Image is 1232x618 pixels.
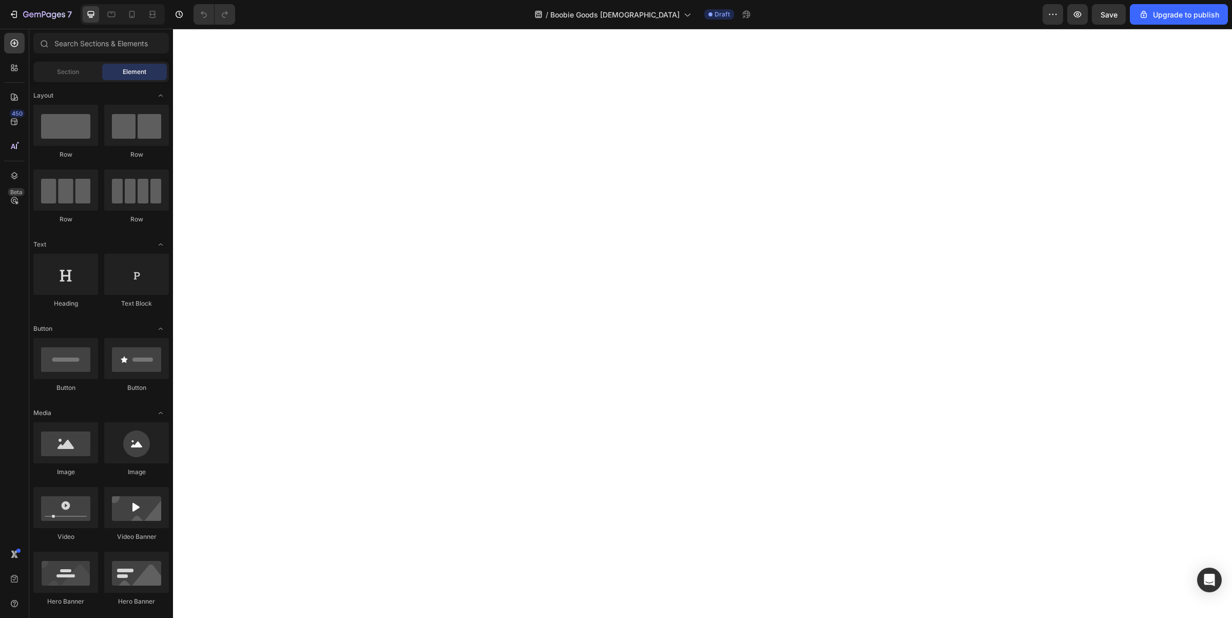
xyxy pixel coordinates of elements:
span: / [546,9,548,20]
span: Text [33,240,46,249]
span: Toggle open [152,236,169,253]
span: Toggle open [152,87,169,104]
div: Video [33,532,98,541]
div: Row [33,215,98,224]
div: Open Intercom Messenger [1197,568,1222,592]
button: 7 [4,4,76,25]
input: Search Sections & Elements [33,33,169,53]
div: Image [104,467,169,477]
div: Row [33,150,98,159]
div: 450 [10,109,25,118]
div: Button [104,383,169,392]
span: Toggle open [152,321,169,337]
span: Section [57,67,79,77]
div: Upgrade to publish [1139,9,1219,20]
iframe: Design area [173,29,1232,618]
div: Button [33,383,98,392]
div: Hero Banner [104,597,169,606]
span: Draft [715,10,730,19]
div: Text Block [104,299,169,308]
button: Upgrade to publish [1130,4,1228,25]
div: Heading [33,299,98,308]
span: Media [33,408,51,418]
span: Button [33,324,52,333]
div: Row [104,150,169,159]
div: Beta [8,188,25,196]
span: Element [123,67,146,77]
span: Save [1101,10,1118,19]
span: Boobie Goods [DEMOGRAPHIC_DATA] [550,9,680,20]
p: 7 [67,8,72,21]
div: Image [33,467,98,477]
div: Undo/Redo [194,4,235,25]
div: Hero Banner [33,597,98,606]
span: Toggle open [152,405,169,421]
div: Video Banner [104,532,169,541]
span: Layout [33,91,53,100]
div: Row [104,215,169,224]
button: Save [1092,4,1126,25]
